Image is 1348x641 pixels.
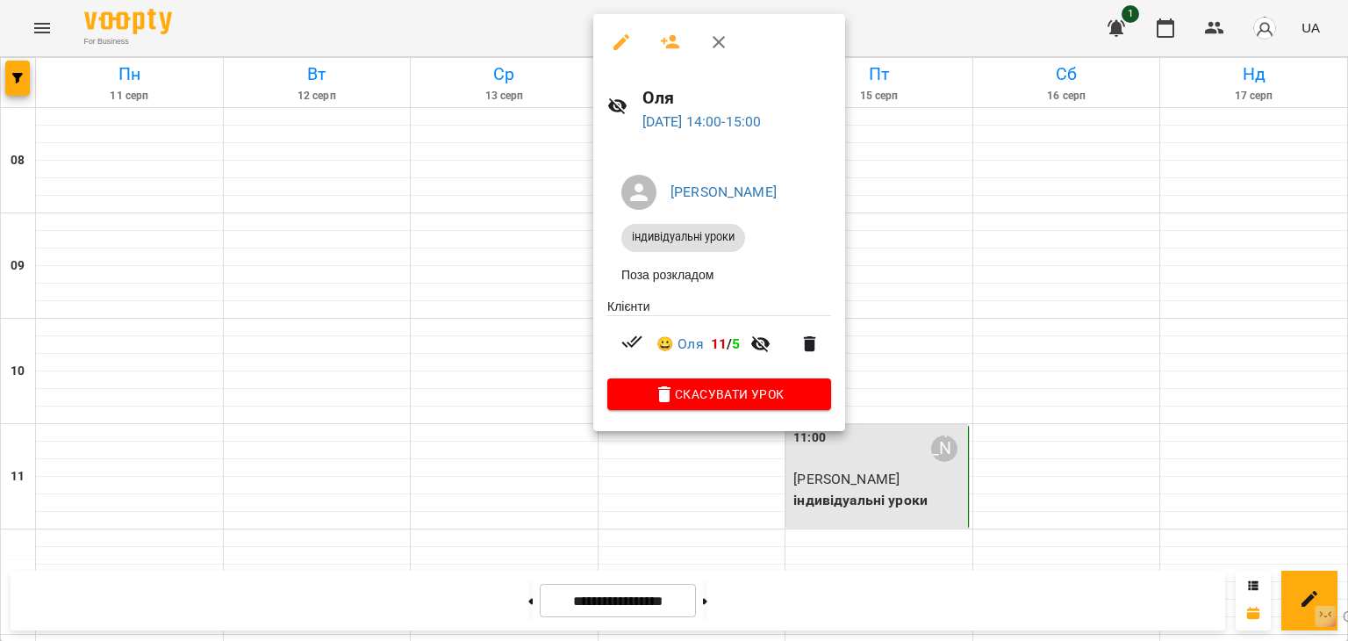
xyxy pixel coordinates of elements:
li: Поза розкладом [607,259,831,291]
button: Скасувати Урок [607,378,831,410]
span: 11 [711,335,727,352]
b: / [711,335,741,352]
a: 😀 Оля [656,334,704,355]
span: Скасувати Урок [621,384,817,405]
ul: Клієнти [607,298,831,379]
a: [PERSON_NAME] [670,184,777,200]
h6: Оля [642,84,831,112]
span: 5 [732,335,740,352]
span: індивідуальні уроки [621,229,745,245]
a: [DATE] 14:00-15:00 [642,113,762,130]
svg: Візит сплачено [621,331,642,352]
